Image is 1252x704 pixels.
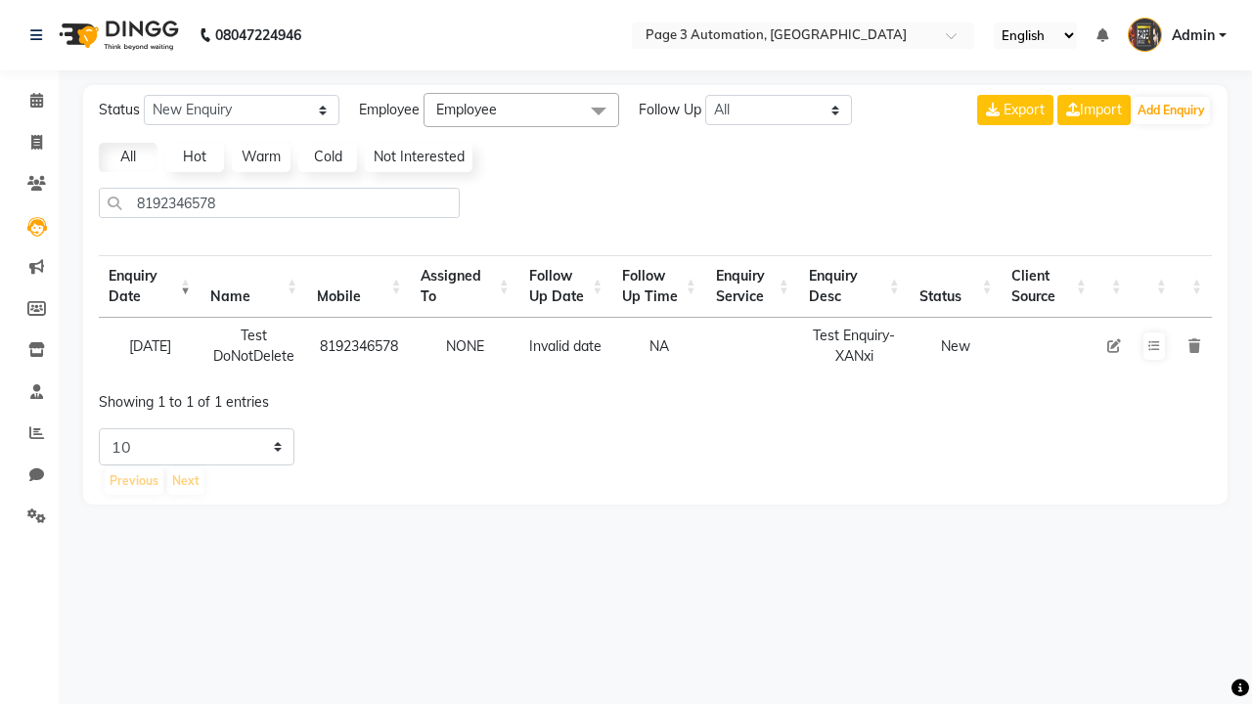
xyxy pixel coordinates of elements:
[99,255,201,318] th: Enquiry Date: activate to sort column ascending
[519,318,613,374] td: Invalid date
[910,318,1003,374] td: New
[1002,255,1095,318] th: Client Source: activate to sort column ascending
[639,100,701,120] span: Follow Up
[167,467,204,495] button: Next
[411,318,518,374] td: NONE
[1133,97,1210,124] button: Add Enquiry
[612,255,706,318] th: Follow Up Time : activate to sort column ascending
[201,255,307,318] th: Name: activate to sort column ascending
[1132,255,1177,318] th: : activate to sort column ascending
[232,143,291,172] a: Warm
[1004,101,1045,118] span: Export
[298,143,357,172] a: Cold
[1172,25,1215,46] span: Admin
[215,8,301,63] b: 08047224946
[977,95,1053,125] button: Export
[165,143,224,172] a: Hot
[519,255,613,318] th: Follow Up Date: activate to sort column ascending
[307,255,411,318] th: Mobile : activate to sort column ascending
[1057,95,1131,125] a: Import
[809,326,900,367] div: Test Enquiry-XANxi
[99,100,140,120] span: Status
[612,318,706,374] td: NA
[1177,255,1212,318] th: : activate to sort column ascending
[99,318,201,374] td: [DATE]
[99,143,157,172] a: All
[365,143,472,172] a: Not Interested
[105,467,163,495] button: Previous
[1128,18,1162,52] img: Admin
[411,255,518,318] th: Assigned To : activate to sort column ascending
[99,380,546,413] div: Showing 1 to 1 of 1 entries
[436,101,497,118] span: Employee
[799,255,910,318] th: Enquiry Desc: activate to sort column ascending
[359,100,420,120] span: Employee
[201,318,307,374] td: Test DoNotDelete
[50,8,184,63] img: logo
[1096,255,1132,318] th: : activate to sort column ascending
[910,255,1003,318] th: Status: activate to sort column ascending
[307,318,411,374] td: 8192346578
[99,188,460,218] input: Search Enquiry By Name & Number
[706,255,799,318] th: Enquiry Service : activate to sort column ascending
